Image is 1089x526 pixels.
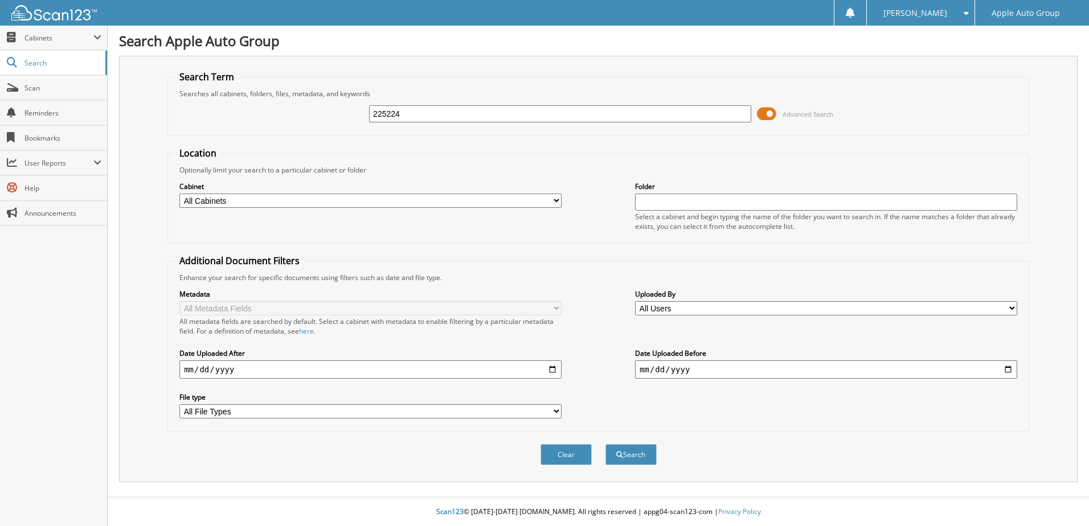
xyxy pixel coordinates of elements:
span: Scan [24,83,101,93]
legend: Search Term [174,71,240,83]
span: Reminders [24,108,101,118]
button: Clear [541,444,592,465]
input: start [179,360,562,379]
span: Advanced Search [783,110,833,118]
legend: Additional Document Filters [174,254,305,267]
label: Date Uploaded Before [635,348,1017,358]
div: Select a cabinet and begin typing the name of the folder you want to search in. If the name match... [635,212,1017,231]
button: Search [605,444,657,465]
span: User Reports [24,158,93,168]
label: Metadata [179,289,562,299]
label: Cabinet [179,182,562,191]
div: Searches all cabinets, folders, files, metadata, and keywords [174,89,1023,98]
div: Optionally limit your search to a particular cabinet or folder [174,165,1023,175]
label: Uploaded By [635,289,1017,299]
span: Cabinets [24,33,93,43]
a: here [299,326,314,336]
h1: Search Apple Auto Group [119,31,1078,50]
span: Help [24,183,101,193]
div: Enhance your search for specific documents using filters such as date and file type. [174,273,1023,282]
span: Apple Auto Group [992,10,1060,17]
span: Announcements [24,208,101,218]
div: © [DATE]-[DATE] [DOMAIN_NAME]. All rights reserved | appg04-scan123-com | [108,498,1089,526]
span: [PERSON_NAME] [883,10,947,17]
iframe: Chat Widget [1032,471,1089,526]
div: All metadata fields are searched by default. Select a cabinet with metadata to enable filtering b... [179,317,562,336]
img: scan123-logo-white.svg [11,5,97,20]
legend: Location [174,147,222,159]
input: end [635,360,1017,379]
label: Date Uploaded After [179,348,562,358]
span: Scan123 [436,507,464,516]
span: Bookmarks [24,133,101,143]
a: Privacy Policy [718,507,761,516]
span: Search [24,58,100,68]
label: File type [179,392,562,402]
label: Folder [635,182,1017,191]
